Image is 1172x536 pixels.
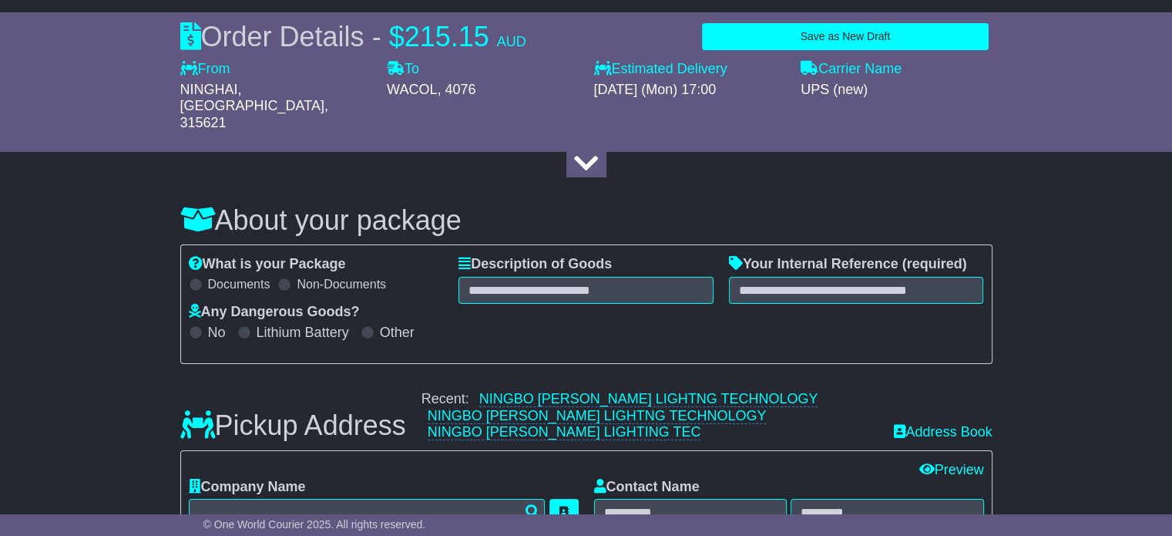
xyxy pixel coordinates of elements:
label: Non-Documents [297,277,386,292]
label: Description of Goods [458,256,612,273]
label: From [180,61,230,78]
h3: Pickup Address [180,410,406,441]
span: , 315621 [180,98,328,130]
span: 215.15 [405,21,489,52]
label: Documents [208,277,270,292]
div: Order Details - [180,20,526,53]
label: To [387,61,419,78]
label: Estimated Delivery [594,61,786,78]
div: UPS (new) [801,82,992,99]
button: Save as New Draft [702,23,988,50]
label: Any Dangerous Goods? [189,304,360,321]
span: AUD [497,34,526,49]
label: Carrier Name [801,61,902,78]
label: Lithium Battery [257,325,349,342]
span: NINGHAI,[GEOGRAPHIC_DATA] [180,82,324,114]
label: Contact Name [594,479,700,496]
a: Address Book [893,424,992,441]
span: © One World Courier 2025. All rights reserved. [203,518,426,531]
span: WACOL [387,82,437,97]
label: No [208,325,226,342]
label: Company Name [189,479,306,496]
a: NINGBO [PERSON_NAME] LIGHTING TEC [428,424,701,440]
div: Recent: [421,391,878,441]
a: Preview [918,462,983,477]
a: NINGBO [PERSON_NAME] LIGHTNG TECHNOLOGY [479,391,818,407]
span: , 4076 [437,82,475,97]
div: [DATE] (Mon) 17:00 [594,82,786,99]
h3: About your package [180,205,992,236]
span: $ [389,21,405,52]
label: Other [380,325,415,342]
label: Your Internal Reference (required) [729,256,967,273]
label: What is your Package [189,256,346,273]
a: NINGBO [PERSON_NAME] LIGHTNG TECHNOLOGY [428,408,767,424]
